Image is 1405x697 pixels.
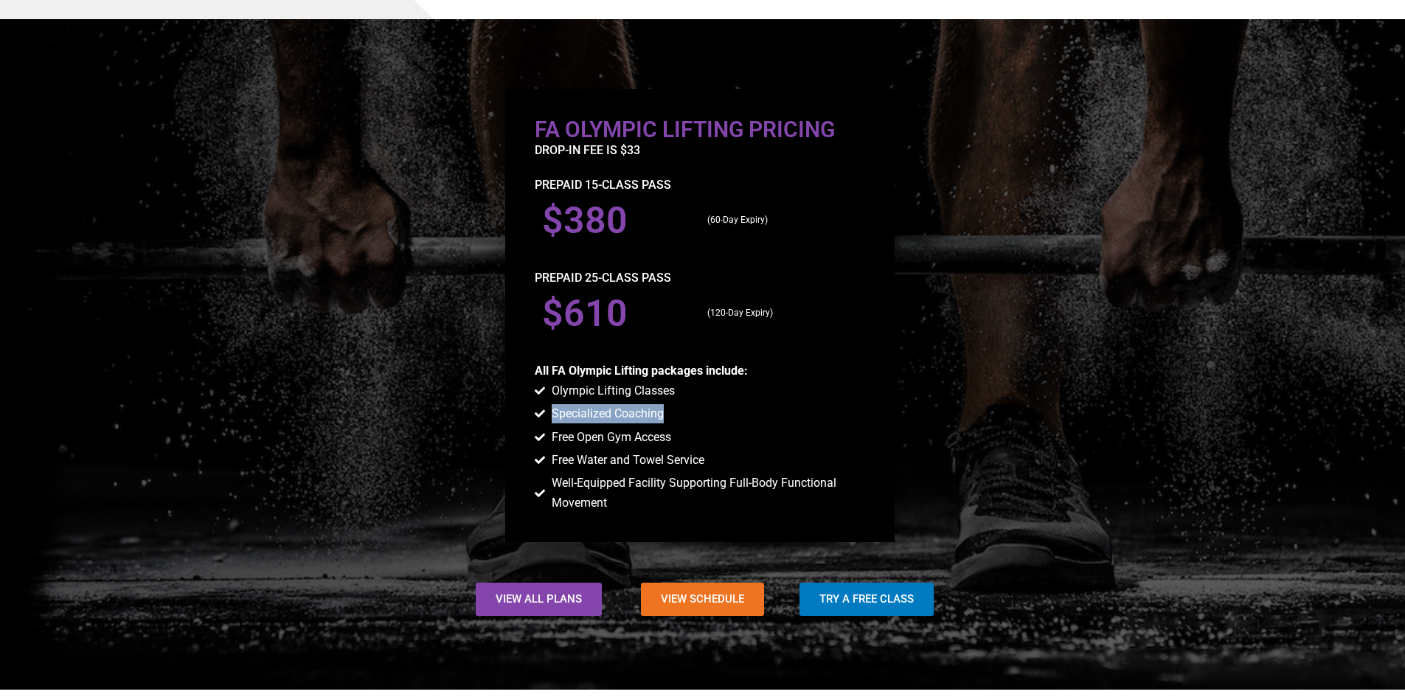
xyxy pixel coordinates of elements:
[535,176,865,195] p: PREPAID 15-CLASS PASs
[542,202,693,239] h3: $380
[535,141,865,160] p: drop-in fee is $33
[707,213,858,228] p: (60-Day Expiry)
[641,583,764,616] a: View Schedule
[548,451,704,470] span: Free Water and Towel Service
[819,594,914,605] span: Try a Free Class
[535,119,865,141] h2: FA Olympic Lifting Pricing
[548,474,865,513] span: Well-Equipped Facility Supporting Full-Body Functional Movement
[476,583,602,616] a: View All Plans
[496,594,582,605] span: View All Plans
[707,306,858,321] p: (120-Day Expiry)
[548,381,675,400] span: Olympic Lifting Classes
[542,295,693,332] h3: $610
[548,404,664,423] span: Specialized Coaching
[548,428,671,447] span: Free Open Gym Access
[535,268,865,288] p: Prepaid 25-Class Pass
[661,594,744,605] span: View Schedule
[535,364,748,378] b: All FA Olympic Lifting packages include:
[799,583,934,616] a: Try a Free Class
